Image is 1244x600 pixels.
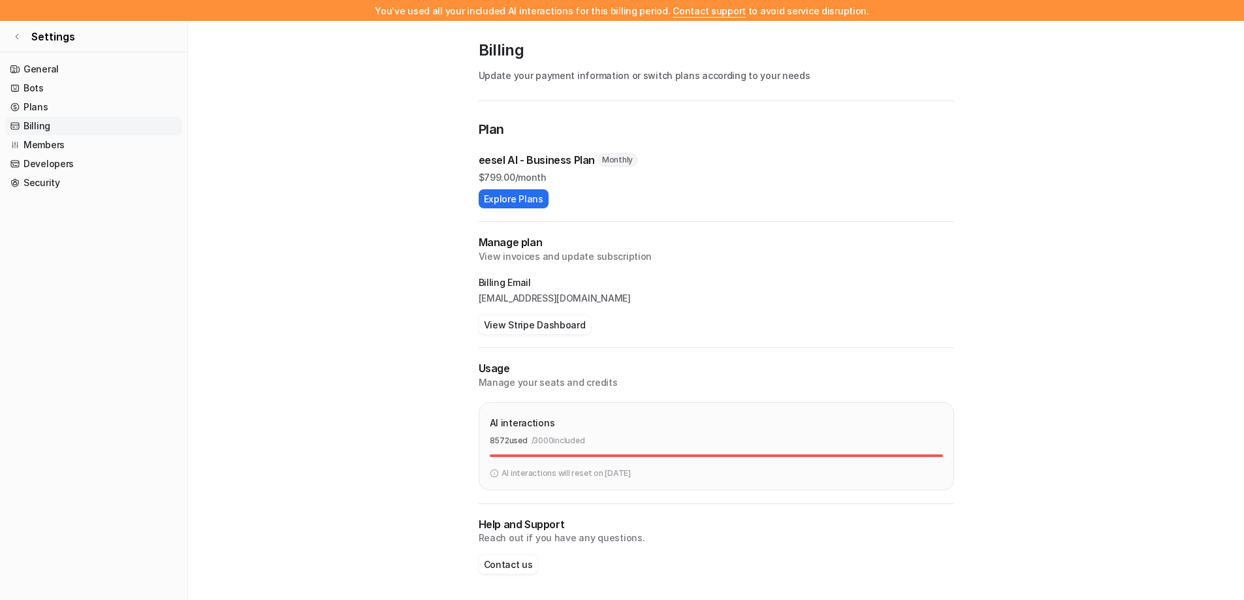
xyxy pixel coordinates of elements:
button: Contact us [479,555,538,574]
p: Help and Support [479,517,954,532]
h2: Manage plan [479,235,954,250]
p: Manage your seats and credits [479,376,954,389]
button: Explore Plans [479,189,549,208]
p: Reach out if you have any questions. [479,531,954,545]
img: Profile image for eesel [76,21,102,47]
div: Send us a message [27,240,218,253]
div: eesel [55,197,79,211]
button: View Stripe Dashboard [479,315,591,334]
img: eesel avatar [31,185,46,201]
span: Contact support [673,5,746,16]
p: Billing Email [479,276,954,289]
p: Hi there 👋 [26,93,235,115]
p: [EMAIL_ADDRESS][DOMAIN_NAME] [479,292,954,305]
a: Billing [5,117,182,135]
span: Home [50,440,80,449]
a: Bots [5,79,182,97]
img: Amogh avatar [25,196,40,212]
span: Messages [174,440,219,449]
img: Profile image for Katelin [26,21,52,47]
button: Messages [131,407,261,460]
span: You’ll get replies here and in your email: ✉️ [EMAIL_ADDRESS][DOMAIN_NAME] Our usual reply time 🕒... [55,185,599,195]
a: Plans [5,98,182,116]
p: Billing [479,40,954,61]
p: Plan [479,119,954,142]
p: View invoices and update subscription [479,250,954,263]
p: AI interactions [490,416,555,430]
p: eesel AI - Business Plan [479,152,595,168]
img: Katelin avatar [36,196,52,212]
div: Recent messageeesel avatarAmogh avatarKatelin avatarYou’ll get replies here and in your email: ✉️... [13,153,248,222]
div: Send us a message [13,229,248,264]
a: Developers [5,155,182,173]
div: eesel avatarAmogh avatarKatelin avatarYou’ll get replies here and in your email: ✉️ [EMAIL_ADDRES... [14,173,247,221]
p: 8572 used [490,435,528,447]
p: / 3000 included [532,435,585,447]
div: Close [225,21,248,44]
div: Recent message [27,165,234,178]
span: Settings [31,29,75,44]
p: Usage [479,361,954,376]
a: General [5,60,182,78]
p: $ 799.00/month [479,170,954,184]
p: How can we help? [26,115,235,137]
span: Monthly [598,153,637,166]
a: Members [5,136,182,154]
div: • 1m ago [82,197,121,211]
p: AI interactions will reset on [DATE] [502,467,631,479]
p: Update your payment information or switch plans according to your needs [479,69,954,82]
a: Security [5,174,182,192]
img: Profile image for Amogh [51,21,77,47]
